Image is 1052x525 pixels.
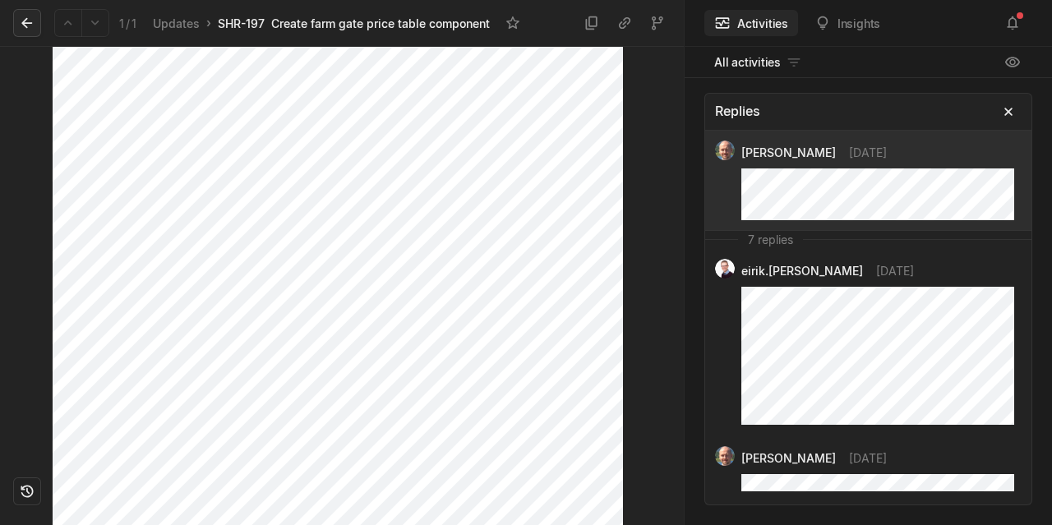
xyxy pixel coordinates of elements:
span: [DATE] [849,144,887,161]
img: profile.jpeg [715,446,735,466]
div: 1 1 [119,15,136,32]
span: All activities [714,53,781,71]
div: Replies [715,101,760,122]
img: Kontali0497_EJH_round.png [715,259,735,279]
button: Insights [805,10,890,36]
button: All activities [704,49,812,76]
img: profile.jpeg [715,140,735,160]
span: [DATE] [849,449,887,467]
span: [DATE] [876,262,914,279]
button: Activities [704,10,798,36]
a: Updates [150,12,203,35]
div: › [206,15,211,31]
span: [PERSON_NAME] [741,144,836,161]
span: eirik.[PERSON_NAME] [741,262,863,279]
span: [PERSON_NAME] [741,449,836,467]
div: 7 replies [748,231,793,248]
span: / [126,16,130,30]
div: Create farm gate price table component [271,15,490,32]
div: SHR-197 [218,15,265,32]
